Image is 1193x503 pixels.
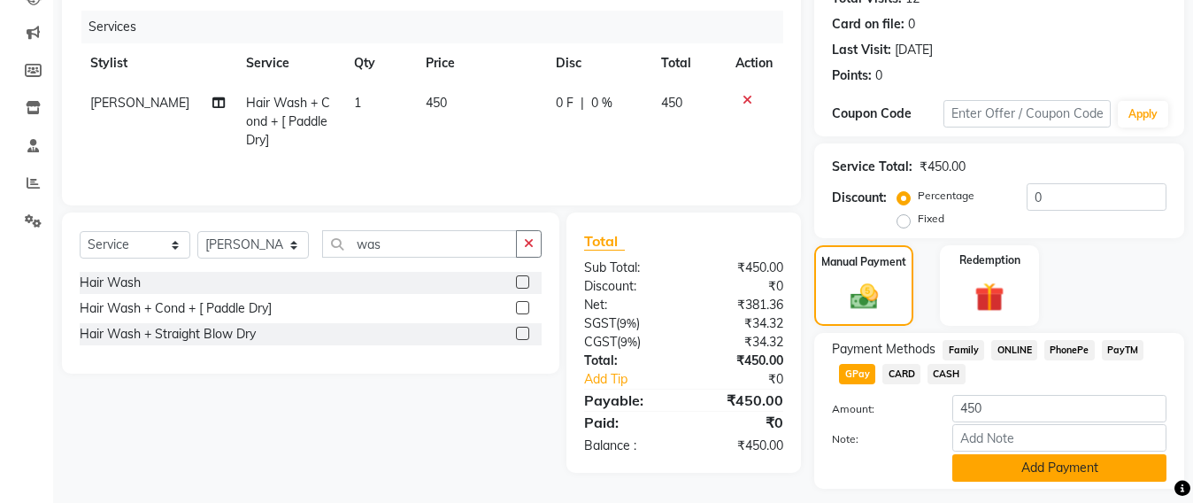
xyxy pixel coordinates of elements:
[80,299,272,318] div: Hair Wash + Cond + [ Paddle Dry]
[943,100,1111,128] input: Enter Offer / Coupon Code
[842,281,887,313] img: _cash.svg
[832,66,872,85] div: Points:
[620,316,636,330] span: 9%
[703,370,797,389] div: ₹0
[343,43,415,83] th: Qty
[725,43,783,83] th: Action
[415,43,545,83] th: Price
[556,94,573,112] span: 0 F
[620,335,637,349] span: 9%
[80,43,235,83] th: Stylist
[571,437,684,455] div: Balance :
[81,11,797,43] div: Services
[908,15,915,34] div: 0
[819,431,939,447] label: Note:
[571,412,684,433] div: Paid:
[832,158,912,176] div: Service Total:
[832,340,935,359] span: Payment Methods
[821,254,906,270] label: Manual Payment
[920,158,966,176] div: ₹450.00
[1044,340,1095,360] span: PhonePe
[895,41,933,59] div: [DATE]
[584,232,625,251] span: Total
[952,424,1166,452] input: Add Note
[918,211,944,227] label: Fixed
[927,364,966,384] span: CASH
[90,95,189,111] span: [PERSON_NAME]
[684,333,797,352] div: ₹34.32
[322,230,517,258] input: Search or Scan
[354,95,361,111] span: 1
[832,189,887,207] div: Discount:
[966,279,1013,315] img: _gift.svg
[832,104,943,123] div: Coupon Code
[943,340,984,360] span: Family
[571,296,684,314] div: Net:
[571,390,684,411] div: Payable:
[235,43,343,83] th: Service
[684,296,797,314] div: ₹381.36
[684,259,797,277] div: ₹450.00
[426,95,447,111] span: 450
[584,315,616,331] span: SGST
[991,340,1037,360] span: ONLINE
[832,41,891,59] div: Last Visit:
[918,188,974,204] label: Percentage
[952,454,1166,482] button: Add Payment
[1118,101,1168,128] button: Apply
[581,94,584,112] span: |
[571,352,684,370] div: Total:
[959,252,1020,268] label: Redemption
[661,95,682,111] span: 450
[571,277,684,296] div: Discount:
[882,364,920,384] span: CARD
[571,333,684,352] div: ( )
[571,259,684,277] div: Sub Total:
[650,43,726,83] th: Total
[839,364,875,384] span: GPay
[246,95,330,148] span: Hair Wash + Cond + [ Paddle Dry]
[684,314,797,333] div: ₹34.32
[684,412,797,433] div: ₹0
[571,314,684,333] div: ( )
[875,66,882,85] div: 0
[1102,340,1144,360] span: PayTM
[819,401,939,417] label: Amount:
[584,334,617,350] span: CGST
[684,390,797,411] div: ₹450.00
[684,437,797,455] div: ₹450.00
[952,395,1166,422] input: Amount
[684,352,797,370] div: ₹450.00
[80,325,256,344] div: Hair Wash + Straight Blow Dry
[80,274,141,292] div: Hair Wash
[684,277,797,296] div: ₹0
[571,370,703,389] a: Add Tip
[832,15,904,34] div: Card on file:
[591,94,612,112] span: 0 %
[545,43,650,83] th: Disc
